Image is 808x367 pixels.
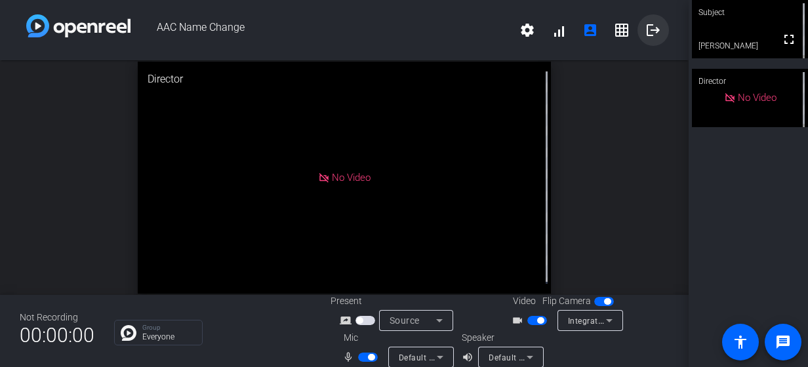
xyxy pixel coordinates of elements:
[775,334,791,350] mat-icon: message
[519,22,535,38] mat-icon: settings
[738,92,777,104] span: No Video
[542,294,591,308] span: Flip Camera
[121,325,136,341] img: Chat Icon
[645,22,661,38] mat-icon: logout
[342,349,358,365] mat-icon: mic_none
[733,334,748,350] mat-icon: accessibility
[142,324,195,331] p: Group
[332,172,371,183] span: No Video
[614,22,630,38] mat-icon: grid_on
[142,333,195,341] p: Everyone
[26,14,131,37] img: white-gradient.svg
[489,352,630,362] span: Default - Speakers (Realtek(R) Audio)
[543,14,575,46] button: signal_cellular_alt
[331,331,462,345] div: Mic
[512,313,527,328] mat-icon: videocam_outline
[138,62,551,97] div: Director
[568,315,689,326] span: Integrated Camera (5986:910c)
[20,319,94,351] span: 00:00:00
[340,313,355,328] mat-icon: screen_share_outline
[462,331,540,345] div: Speaker
[513,294,536,308] span: Video
[692,69,808,94] div: Director
[131,14,512,46] span: AAC Name Change
[582,22,598,38] mat-icon: account_box
[20,311,94,324] div: Not Recording
[331,294,462,308] div: Present
[399,352,724,362] span: Default - Microphone Array (Intel® Smart Sound Technology for Digital Microphones)
[390,315,420,326] span: Source
[462,349,477,365] mat-icon: volume_up
[781,31,797,47] mat-icon: fullscreen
